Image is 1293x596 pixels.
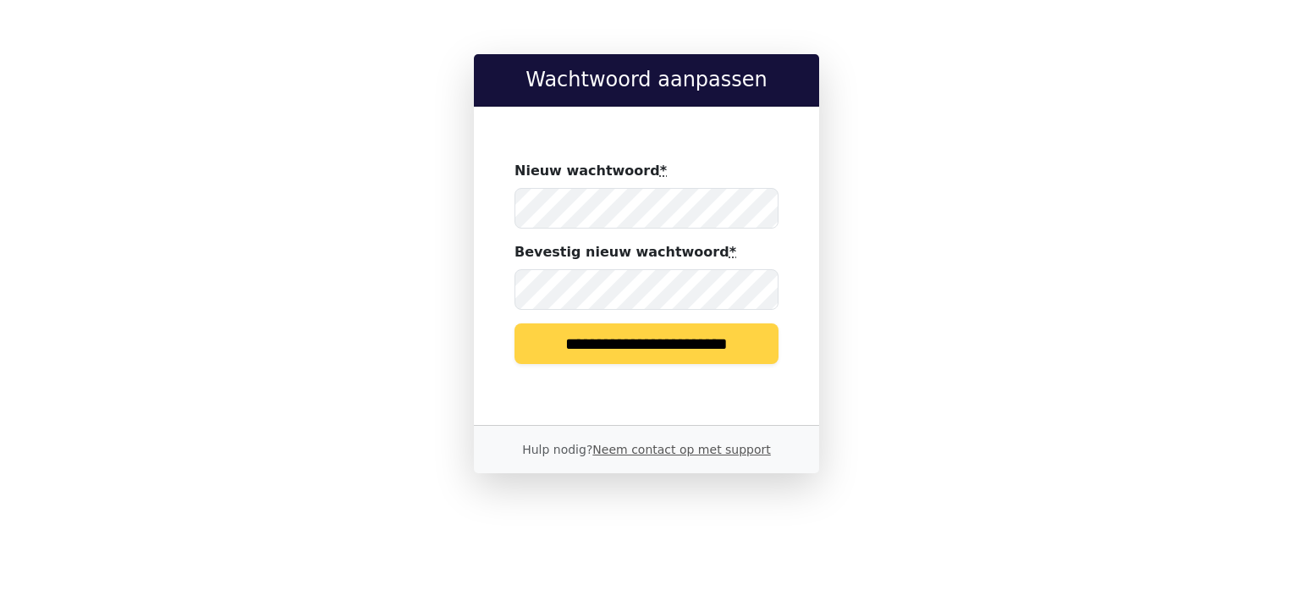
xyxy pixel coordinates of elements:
abbr: required [729,244,736,260]
abbr: required [660,163,667,179]
small: Hulp nodig? [522,443,771,456]
h2: Wachtwoord aanpassen [487,68,806,92]
label: Bevestig nieuw wachtwoord [514,242,736,262]
a: Neem contact op met support [592,443,770,456]
label: Nieuw wachtwoord [514,161,667,181]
